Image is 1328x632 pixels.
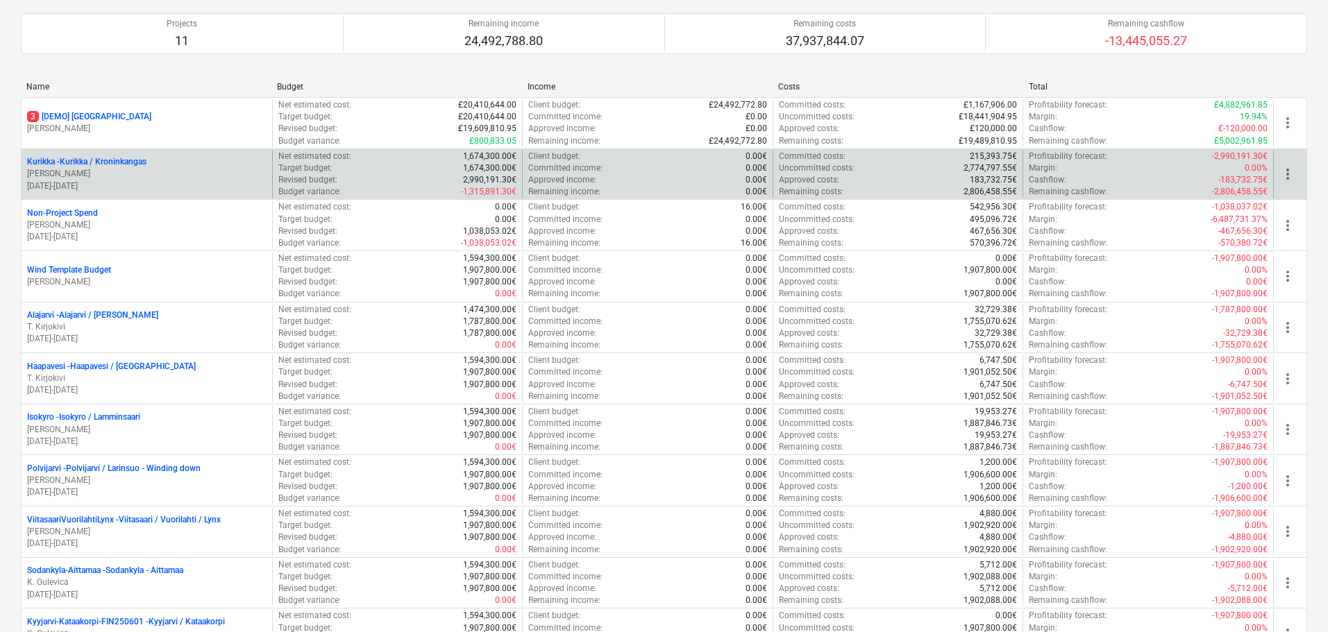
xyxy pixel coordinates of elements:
[1214,135,1268,147] p: £5,002,961.85
[1240,111,1268,123] p: 19.94%
[1212,304,1268,316] p: -1,787,800.00€
[278,225,337,237] p: Revised budget :
[746,151,767,162] p: 0.00€
[779,201,846,213] p: Committed costs :
[463,276,516,288] p: 1,907,800.00€
[1223,429,1268,441] p: -19,953.27€
[278,366,333,378] p: Target budget :
[1212,201,1268,213] p: -1,038,037.02€
[1259,565,1328,632] iframe: Chat Widget
[464,18,543,30] p: Remaining income
[463,162,516,174] p: 1,674,300.00€
[1029,288,1107,300] p: Remaining cashflow :
[746,391,767,402] p: 0.00€
[27,526,267,538] p: [PERSON_NAME]
[1212,441,1268,453] p: -1,887,846.73€
[528,391,600,402] p: Remaining income :
[746,123,767,135] p: £0.00
[779,304,846,316] p: Committed costs :
[528,111,603,123] p: Committed income :
[746,406,767,418] p: 0.00€
[1218,225,1268,237] p: -467,656.30€
[1029,327,1066,339] p: Cashflow :
[1214,99,1268,111] p: £4,882,961.85
[1029,237,1107,249] p: Remaining cashflow :
[278,214,333,225] p: Target budget :
[779,99,846,111] p: Committed costs :
[528,429,596,441] p: Approved income :
[1029,276,1066,288] p: Cashflow :
[528,316,603,327] p: Committed income :
[1029,151,1107,162] p: Profitability forecast :
[1218,123,1268,135] p: £-120,000.00
[1212,391,1268,402] p: -1,901,052.50€
[779,391,843,402] p: Remaining costs :
[27,207,98,219] p: Non-Project Spend
[1245,418,1268,429] p: 0.00%
[27,231,267,243] p: [DATE] - [DATE]
[746,355,767,366] p: 0.00€
[27,333,267,345] p: [DATE] - [DATE]
[1246,276,1268,288] p: 0.00€
[463,406,516,418] p: 1,594,300.00€
[1279,523,1296,540] span: more_vert
[458,111,516,123] p: £20,410,644.00
[27,565,183,577] p: Sodankyla-Aittamaa - Sodankyla - Aittamaa
[995,276,1017,288] p: 0.00€
[1279,268,1296,284] span: more_vert
[779,469,855,481] p: Uncommitted costs :
[1228,379,1268,391] p: -6,747.50€
[27,514,221,526] p: ViitasaariVuorilahtiLynx - Viitasaari / Vuorilahti / Lynx
[1029,225,1066,237] p: Cashflow :
[278,253,351,264] p: Net estimated cost :
[27,264,267,288] div: Wind Template Budget[PERSON_NAME]
[27,309,158,321] p: Alajarvi - Alajarvi / [PERSON_NAME]
[528,99,580,111] p: Client budget :
[1212,151,1268,162] p: -2,990,191.30€
[495,441,516,453] p: 0.00€
[27,616,225,628] p: Kyyjarvi-Kataakorpi-FIN250601 - Kyyjarvi / Kataakorpi
[278,406,351,418] p: Net estimated cost :
[1029,418,1057,429] p: Margin :
[746,111,767,123] p: £0.00
[964,418,1017,429] p: 1,887,846.73€
[463,355,516,366] p: 1,594,300.00€
[746,186,767,198] p: 0.00€
[463,418,516,429] p: 1,907,800.00€
[528,237,600,249] p: Remaining income :
[278,162,333,174] p: Target budget :
[1029,214,1057,225] p: Margin :
[278,339,341,351] p: Budget variance :
[278,456,351,468] p: Net estimated cost :
[1029,99,1107,111] p: Profitability forecast :
[779,123,839,135] p: Approved costs :
[528,264,603,276] p: Committed income :
[528,214,603,225] p: Committed income :
[1245,264,1268,276] p: 0.00%
[1212,406,1268,418] p: -1,907,800.00€
[1212,288,1268,300] p: -1,907,800.00€
[1211,214,1268,225] p: -6,487,731.37%
[27,156,146,168] p: Kurikka - Kurikka / Kroninkangas
[709,99,767,111] p: £24,492,772.80
[1029,391,1107,402] p: Remaining cashflow :
[458,99,516,111] p: £20,410,644.00
[27,373,267,384] p: T. Kirjokivi
[1279,217,1296,234] span: more_vert
[27,486,267,498] p: [DATE] - [DATE]
[27,577,267,588] p: K. Gulevica
[1029,264,1057,276] p: Margin :
[746,366,767,378] p: 0.00€
[528,135,600,147] p: Remaining income :
[461,237,516,249] p: -1,038,053.02€
[779,355,846,366] p: Committed costs :
[975,327,1017,339] p: 32,729.38€
[1279,166,1296,182] span: more_vert
[464,33,543,49] p: 24,492,788.80
[779,379,839,391] p: Approved costs :
[746,441,767,453] p: 0.00€
[746,379,767,391] p: 0.00€
[1029,366,1057,378] p: Margin :
[746,174,767,186] p: 0.00€
[278,99,351,111] p: Net estimated cost :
